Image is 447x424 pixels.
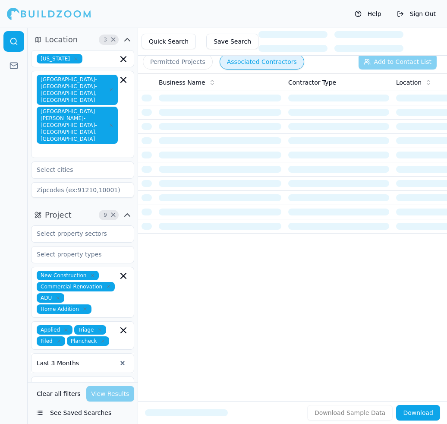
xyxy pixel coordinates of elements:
[37,75,118,105] span: [GEOGRAPHIC_DATA]-[GEOGRAPHIC_DATA]-[GEOGRAPHIC_DATA], [GEOGRAPHIC_DATA]
[220,54,304,70] button: Associated Contractors
[31,208,134,222] button: Project9Clear Project filters
[37,304,91,314] span: Home Addition
[396,78,422,87] span: Location
[31,182,134,198] input: Zipcodes (ex:91210,10001)
[37,271,99,280] span: New Construction
[31,247,123,262] input: Select property types
[31,377,123,392] input: Select project value
[101,211,110,219] span: 9
[159,78,205,87] span: Business Name
[396,405,440,421] button: Download
[37,107,118,144] span: [GEOGRAPHIC_DATA][PERSON_NAME]-[GEOGRAPHIC_DATA]-[GEOGRAPHIC_DATA], [GEOGRAPHIC_DATA]
[110,38,116,42] span: Clear Location filters
[37,336,65,346] span: Filed
[35,386,83,402] button: Clear all filters
[67,336,110,346] span: Plancheck
[393,7,440,21] button: Sign Out
[288,78,336,87] span: Contractor Type
[143,54,213,70] button: Permitted Projects
[110,213,116,217] span: Clear Project filters
[31,33,134,47] button: Location3Clear Location filters
[142,34,196,49] button: Quick Search
[37,325,72,335] span: Applied
[350,7,386,21] button: Help
[37,282,115,291] span: Commercial Renovation
[31,405,134,421] button: See Saved Searches
[74,325,106,335] span: Triage
[31,226,123,241] input: Select property sectors
[45,34,78,46] span: Location
[101,35,110,44] span: 3
[37,293,64,303] span: ADU
[45,209,72,221] span: Project
[206,34,258,49] button: Save Search
[31,162,123,177] input: Select cities
[37,54,82,63] span: [US_STATE]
